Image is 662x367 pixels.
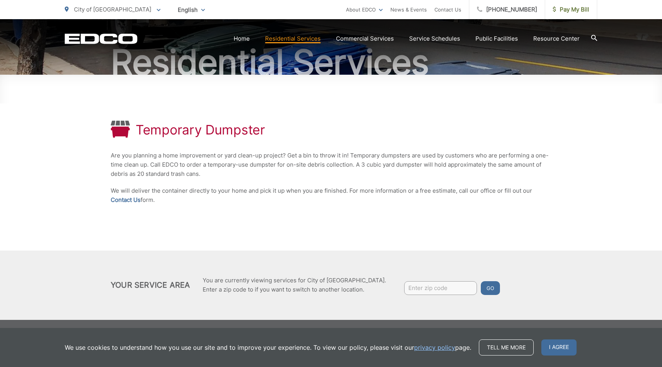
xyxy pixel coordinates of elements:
input: Enter zip code [404,281,477,295]
a: Resource Center [533,34,580,43]
a: Contact Us [434,5,461,14]
a: Residential Services [265,34,321,43]
a: Commercial Services [336,34,394,43]
a: privacy policy [414,343,455,352]
a: EDCD logo. Return to the homepage. [65,33,138,44]
span: City of [GEOGRAPHIC_DATA] [74,6,151,13]
a: Home [234,34,250,43]
p: We use cookies to understand how you use our site and to improve your experience. To view our pol... [65,343,471,352]
p: You are currently viewing services for City of [GEOGRAPHIC_DATA]. Enter a zip code to if you want... [203,276,386,294]
h2: Residential Services [65,43,597,82]
p: We will deliver the container directly to your home and pick it up when you are finished. For mor... [111,186,551,205]
span: Pay My Bill [553,5,589,14]
span: English [172,3,211,16]
a: Service Schedules [409,34,460,43]
button: Go [481,281,500,295]
h2: Your Service Area [111,280,190,290]
h1: Temporary Dumpster [136,122,265,138]
a: About EDCO [346,5,383,14]
p: Are you planning a home improvement or yard clean-up project? Get a bin to throw it in! Temporary... [111,151,551,179]
a: News & Events [390,5,427,14]
a: Contact Us [111,195,141,205]
a: Tell me more [479,339,534,356]
a: Public Facilities [475,34,518,43]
